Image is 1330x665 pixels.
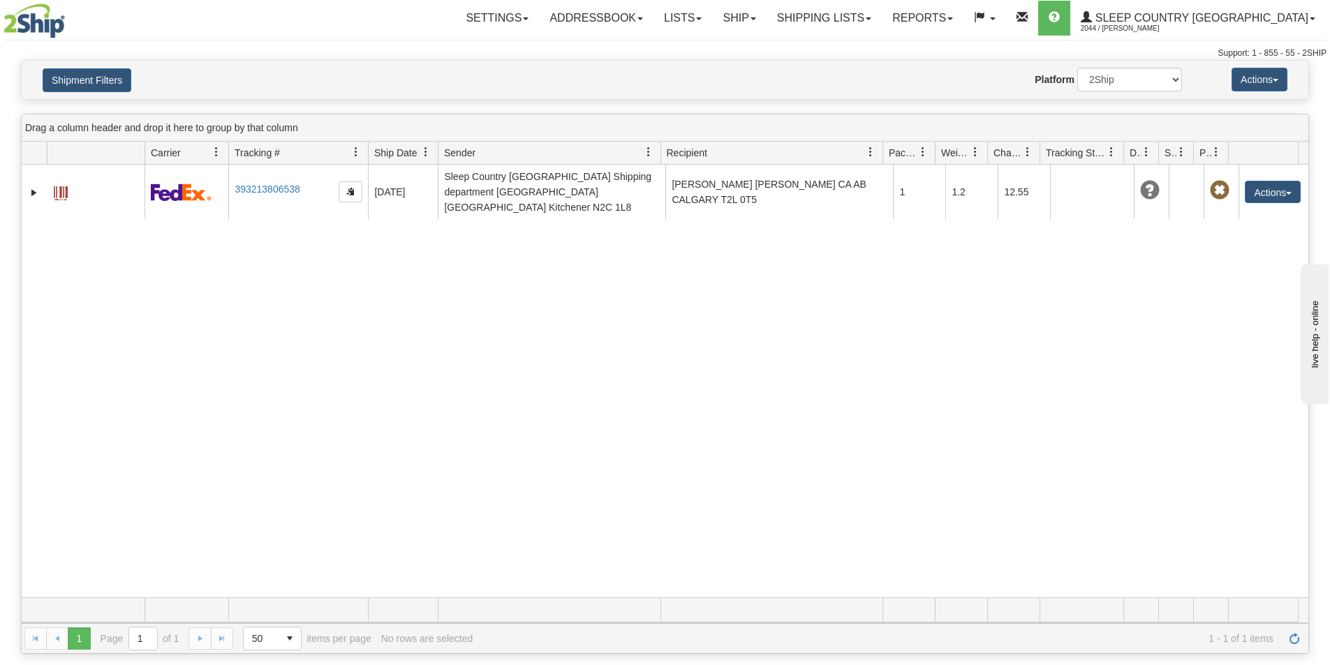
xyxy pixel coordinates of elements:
[455,1,539,36] a: Settings
[998,165,1050,219] td: 12.55
[381,633,473,644] div: No rows are selected
[893,165,945,219] td: 1
[1100,140,1123,164] a: Tracking Status filter column settings
[637,140,660,164] a: Sender filter column settings
[665,165,893,219] td: [PERSON_NAME] [PERSON_NAME] CA AB CALGARY T2L 0T5
[911,140,935,164] a: Packages filter column settings
[43,68,131,92] button: Shipment Filters
[243,627,302,650] span: Page sizes drop down
[151,184,212,201] img: 2 - FedEx Express®
[1165,146,1176,160] span: Shipment Issues
[129,627,157,650] input: Page 1
[859,140,882,164] a: Recipient filter column settings
[1130,146,1141,160] span: Delivery Status
[205,140,228,164] a: Carrier filter column settings
[882,1,963,36] a: Reports
[993,146,1023,160] span: Charge
[3,47,1327,59] div: Support: 1 - 855 - 55 - 2SHIP
[1210,181,1229,200] span: Pickup Not Assigned
[1140,181,1160,200] span: Unknown
[1016,140,1040,164] a: Charge filter column settings
[438,165,665,219] td: Sleep Country [GEOGRAPHIC_DATA] Shipping department [GEOGRAPHIC_DATA] [GEOGRAPHIC_DATA] Kitchener...
[667,146,707,160] span: Recipient
[963,140,987,164] a: Weight filter column settings
[279,627,301,650] span: select
[27,186,41,200] a: Expand
[1035,73,1074,87] label: Platform
[101,627,179,650] span: Page of 1
[482,633,1273,644] span: 1 - 1 of 1 items
[1199,146,1211,160] span: Pickup Status
[374,146,417,160] span: Ship Date
[1092,12,1308,24] span: Sleep Country [GEOGRAPHIC_DATA]
[414,140,438,164] a: Ship Date filter column settings
[235,146,280,160] span: Tracking #
[1232,68,1287,91] button: Actions
[252,632,270,645] span: 50
[945,165,998,219] td: 1.2
[712,1,766,36] a: Ship
[539,1,653,36] a: Addressbook
[235,184,300,195] a: 393213806538
[3,3,65,38] img: logo2044.jpg
[368,165,438,219] td: [DATE]
[653,1,712,36] a: Lists
[151,146,181,160] span: Carrier
[1135,140,1158,164] a: Delivery Status filter column settings
[339,181,362,202] button: Copy to clipboard
[1046,146,1107,160] span: Tracking Status
[68,627,90,650] span: Page 1
[1204,140,1228,164] a: Pickup Status filter column settings
[444,146,475,160] span: Sender
[1245,181,1301,203] button: Actions
[941,146,970,160] span: Weight
[1070,1,1326,36] a: Sleep Country [GEOGRAPHIC_DATA] 2044 / [PERSON_NAME]
[1298,261,1329,403] iframe: chat widget
[10,12,129,22] div: live help - online
[1081,22,1185,36] span: 2044 / [PERSON_NAME]
[344,140,368,164] a: Tracking # filter column settings
[889,146,918,160] span: Packages
[1169,140,1193,164] a: Shipment Issues filter column settings
[54,180,68,202] a: Label
[243,627,371,650] span: items per page
[767,1,882,36] a: Shipping lists
[22,114,1308,142] div: grid grouping header
[1283,627,1306,650] a: Refresh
